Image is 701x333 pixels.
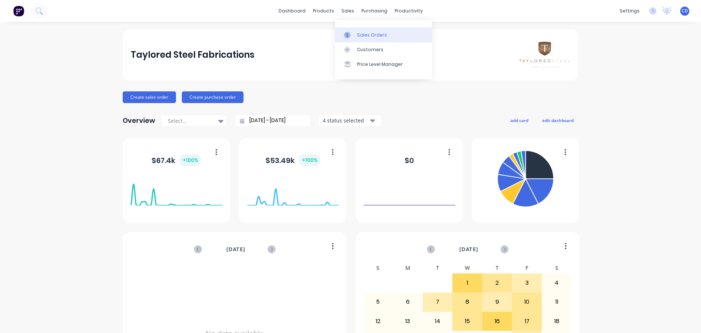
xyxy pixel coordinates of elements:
[483,312,512,330] div: 16
[519,42,570,68] img: Taylored Steel Fabrications
[453,312,482,330] div: 15
[393,293,422,311] div: 6
[542,293,571,311] div: 11
[275,5,309,16] a: dashboard
[335,57,432,72] a: Price Level Manager
[182,91,244,103] button: Create purchase order
[512,312,541,330] div: 17
[226,245,245,253] span: [DATE]
[363,263,393,273] div: S
[423,293,452,311] div: 7
[357,46,383,53] div: Customers
[335,42,432,57] a: Customers
[405,155,414,166] div: $ 0
[506,116,533,125] button: add card
[393,263,423,273] div: M
[482,263,512,273] div: T
[423,263,453,273] div: T
[393,312,422,330] div: 13
[537,116,578,125] button: edit dashboard
[338,5,358,16] div: sales
[364,312,393,330] div: 12
[323,117,369,124] div: 4 status selected
[123,113,155,128] div: Overview
[131,48,254,62] div: Taylored Steel Fabrications
[13,5,24,16] img: Factory
[542,274,571,292] div: 4
[453,274,482,292] div: 1
[512,293,541,311] div: 10
[453,293,482,311] div: 8
[265,154,321,166] div: $ 53.49k
[180,154,201,166] div: + 100 %
[152,154,201,166] div: $ 67.4k
[357,32,387,38] div: Sales Orders
[319,115,381,126] button: 4 status selected
[357,61,403,68] div: Price Level Manager
[542,312,571,330] div: 18
[364,293,393,311] div: 5
[123,91,176,103] button: Create sales order
[299,154,321,166] div: + 100 %
[682,8,688,14] span: CD
[452,263,482,273] div: W
[512,274,541,292] div: 3
[335,27,432,42] a: Sales Orders
[483,293,512,311] div: 9
[542,263,572,273] div: S
[391,5,426,16] div: productivity
[358,5,391,16] div: purchasing
[423,312,452,330] div: 14
[616,5,643,16] div: settings
[309,5,338,16] div: products
[483,274,512,292] div: 2
[512,263,542,273] div: F
[459,245,478,253] span: [DATE]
